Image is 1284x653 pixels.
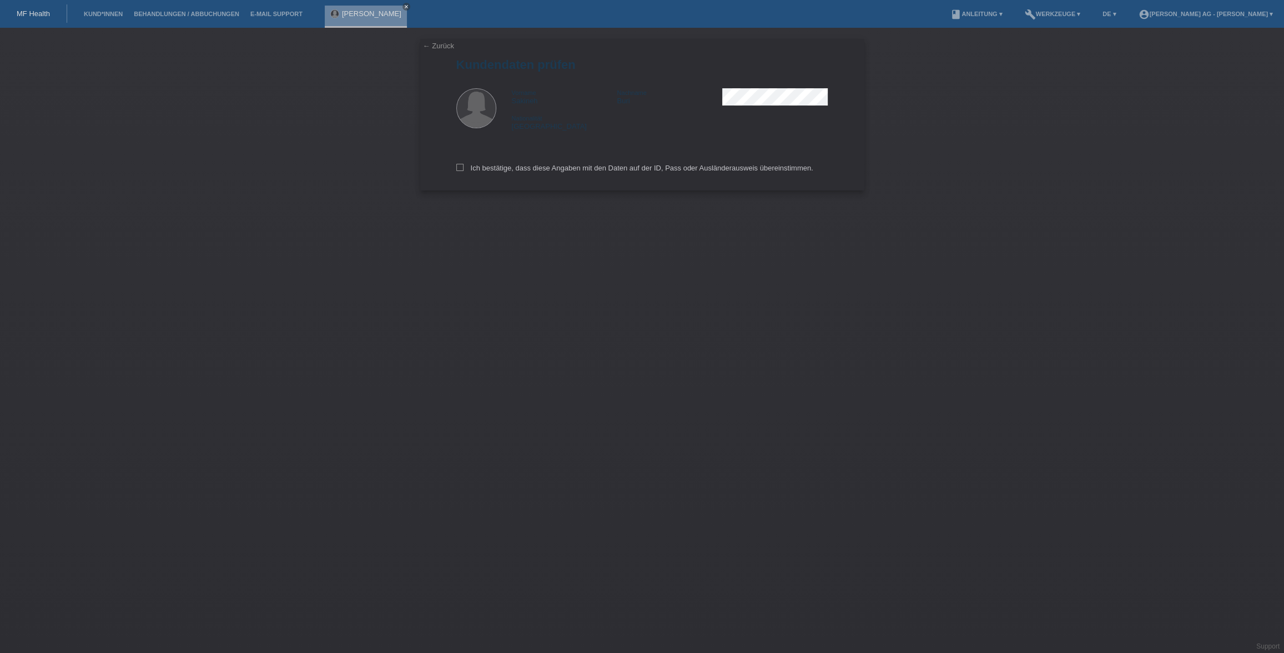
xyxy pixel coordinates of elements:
div: Buri [617,88,722,105]
a: MF Health [17,9,50,18]
div: [GEOGRAPHIC_DATA] [512,114,617,130]
span: Nachname [617,89,646,96]
h1: Kundendaten prüfen [456,58,828,72]
a: buildWerkzeuge ▾ [1019,11,1086,17]
a: close [402,3,410,11]
i: close [404,4,409,9]
label: Ich bestätige, dass diese Angaben mit den Daten auf der ID, Pass oder Ausländerausweis übereinsti... [456,164,813,172]
i: book [950,9,961,20]
a: [PERSON_NAME] [342,9,401,18]
span: Nationalität [512,115,542,122]
div: Sakineh [512,88,617,105]
a: Kund*innen [78,11,128,17]
i: build [1025,9,1036,20]
span: Vorname [512,89,536,96]
a: DE ▾ [1097,11,1121,17]
a: account_circle[PERSON_NAME] AG - [PERSON_NAME] ▾ [1132,11,1278,17]
a: Behandlungen / Abbuchungen [128,11,245,17]
a: ← Zurück [423,42,454,50]
i: account_circle [1138,9,1149,20]
a: bookAnleitung ▾ [945,11,1008,17]
a: Support [1256,642,1280,650]
a: E-Mail Support [245,11,308,17]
